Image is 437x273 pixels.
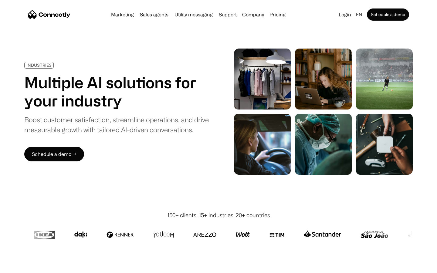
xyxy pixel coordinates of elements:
a: Marketing [109,12,136,17]
h1: Multiple AI solutions for your industry [24,73,209,110]
div: en [356,10,362,19]
div: Company [242,10,264,19]
div: 150+ clients, 15+ industries, 20+ countries [167,211,270,219]
a: Schedule a demo [367,8,409,21]
a: Support [216,12,239,17]
a: Utility messaging [172,12,215,17]
a: Schedule a demo → [24,147,84,161]
div: Boost customer satisfaction, streamline operations, and drive measurable growth with tailored AI-... [24,115,209,135]
a: Login [336,10,354,19]
a: Sales agents [137,12,171,17]
div: INDUSTRIES [26,63,52,67]
a: Pricing [267,12,288,17]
